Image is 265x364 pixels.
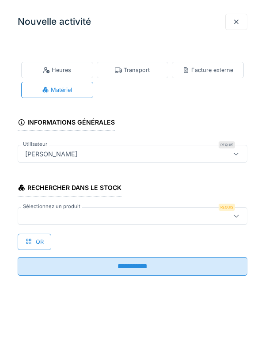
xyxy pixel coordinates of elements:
div: QR [18,234,51,250]
div: Matériel [42,86,72,94]
div: Requis [219,141,235,148]
div: Requis [219,204,235,211]
div: Heures [43,66,71,74]
label: Sélectionnez un produit [21,203,82,210]
div: Informations générales [18,116,115,131]
label: Utilisateur [21,140,49,148]
div: Rechercher dans le stock [18,181,121,196]
div: Transport [115,66,150,74]
h3: Nouvelle activité [18,16,91,27]
div: [PERSON_NAME] [22,149,81,159]
div: Facture externe [182,66,233,74]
